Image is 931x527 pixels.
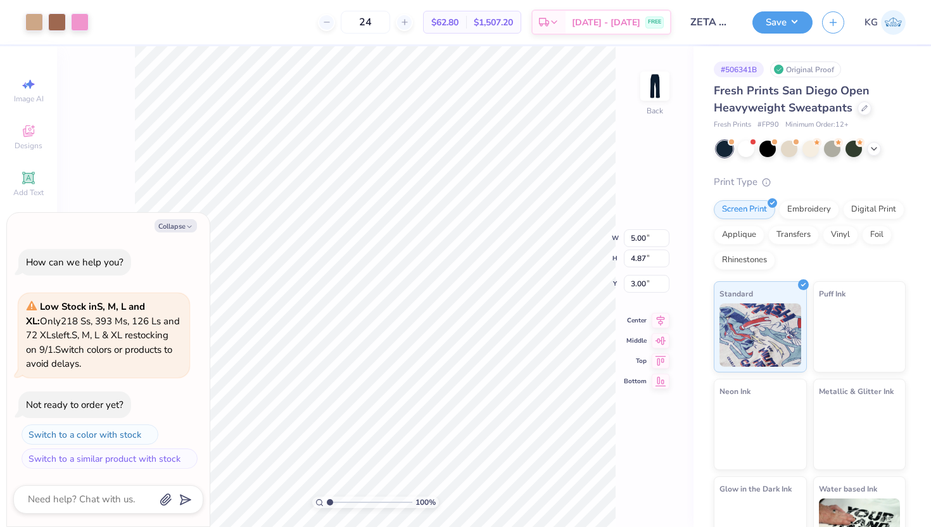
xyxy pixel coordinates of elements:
div: # 506341B [714,61,764,77]
div: Digital Print [843,200,904,219]
span: Puff Ink [819,287,845,300]
span: Middle [624,336,647,345]
img: Neon Ink [719,401,801,464]
span: Fresh Prints San Diego Open Heavyweight Sweatpants [714,83,870,115]
strong: Low Stock in S, M, L and XL : [26,300,145,327]
img: Switch to a similar product with stock [183,455,191,462]
span: Fresh Prints [714,120,751,130]
div: Applique [714,225,764,244]
span: Water based Ink [819,482,877,495]
span: $1,507.20 [474,16,513,29]
div: Original Proof [770,61,841,77]
div: Vinyl [823,225,858,244]
span: Add Text [13,187,44,198]
span: Bottom [624,377,647,386]
span: FREE [648,18,661,27]
div: Transfers [768,225,819,244]
div: Not ready to order yet? [26,398,123,411]
div: Embroidery [779,200,839,219]
span: $62.80 [431,16,459,29]
span: Glow in the Dark Ink [719,482,792,495]
button: Switch to a similar product with stock [22,448,198,469]
button: Switch to a color with stock [22,424,158,445]
div: Back [647,105,663,117]
img: Metallic & Glitter Ink [819,401,901,464]
span: 100 % [415,497,436,508]
input: – – [341,11,390,34]
button: Collapse [155,219,197,232]
span: # FP90 [757,120,779,130]
span: Top [624,357,647,365]
span: Image AI [14,94,44,104]
span: Center [624,316,647,325]
div: Screen Print [714,200,775,219]
img: Katelyn Gwaltney [881,10,906,35]
button: Save [752,11,813,34]
img: Puff Ink [819,303,901,367]
span: Minimum Order: 12 + [785,120,849,130]
div: Foil [862,225,892,244]
div: Rhinestones [714,251,775,270]
span: Designs [15,141,42,151]
div: Print Type [714,175,906,189]
span: Metallic & Glitter Ink [819,384,894,398]
img: Back [642,73,668,99]
span: Neon Ink [719,384,750,398]
a: KG [864,10,906,35]
span: Only 218 Ss, 393 Ms, 126 Ls and 72 XLs left. S, M, L & XL restocking on 9/1. Switch colors or pro... [26,300,180,370]
img: Switch to a color with stock [144,431,151,438]
div: How can we help you? [26,256,123,269]
span: KG [864,15,878,30]
span: Standard [719,287,753,300]
input: Untitled Design [681,10,743,35]
span: [DATE] - [DATE] [572,16,640,29]
img: Standard [719,303,801,367]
